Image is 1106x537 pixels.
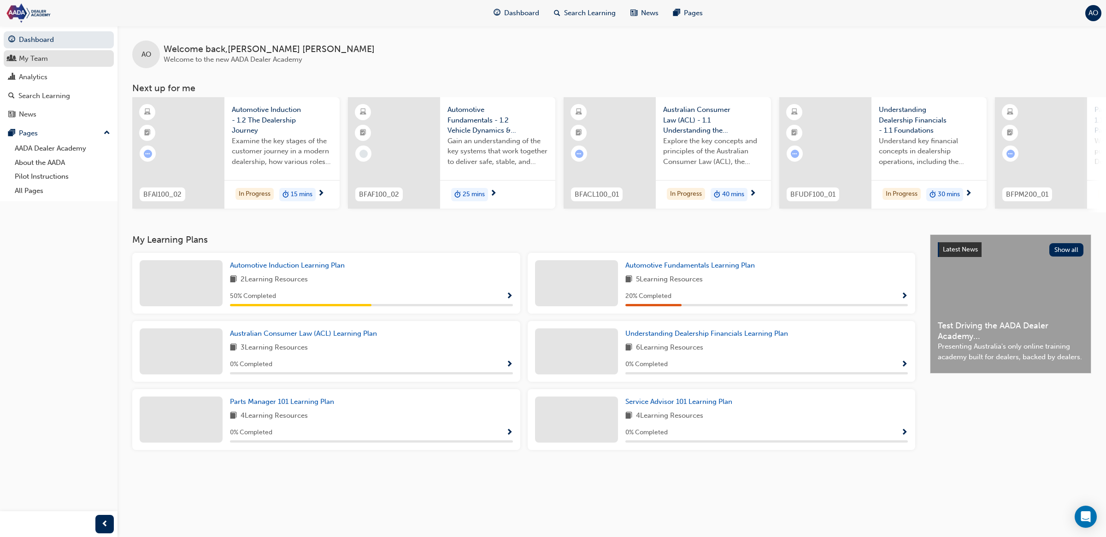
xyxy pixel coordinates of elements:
span: Show Progress [901,292,908,301]
span: next-icon [749,190,756,198]
a: guage-iconDashboard [486,4,547,23]
a: Parts Manager 101 Learning Plan [230,397,338,407]
div: Search Learning [18,91,70,101]
span: Show Progress [506,429,513,437]
a: BFAF100_02Automotive Fundamentals - 1.2 Vehicle Dynamics & Control SystemsGain an understanding o... [348,97,555,209]
h3: My Learning Plans [132,234,915,245]
button: Show Progress [901,427,908,438]
span: learningResourceType_ELEARNING-icon [1007,106,1013,118]
span: Understand key financial concepts in dealership operations, including the difference between gros... [879,136,979,167]
span: booktick-icon [1007,127,1013,139]
span: AO [1088,8,1098,18]
span: Latest News [943,245,978,253]
span: learningRecordVerb_ATTEMPT-icon [575,150,583,158]
span: Australian Consumer Law (ACL) Learning Plan [230,329,377,338]
span: Show Progress [901,429,908,437]
button: Show Progress [506,291,513,302]
span: chart-icon [8,73,15,82]
span: Welcome back , [PERSON_NAME] [PERSON_NAME] [164,44,375,55]
span: Presenting Australia's only online training academy built for dealers, backed by dealers. [938,341,1083,362]
span: BFACL100_01 [575,189,619,200]
span: learningRecordVerb_ATTEMPT-icon [144,150,152,158]
span: Automotive Induction - 1.2 The Dealership Journey [232,105,332,136]
span: Show Progress [506,361,513,369]
span: duration-icon [714,189,720,201]
span: BFAF100_02 [359,189,399,200]
span: guage-icon [494,7,500,19]
a: Automotive Fundamentals Learning Plan [625,260,759,271]
a: BFACL100_01Australian Consumer Law (ACL) - 1.1 Understanding the ACL, Consumer Guarantees & the R... [564,97,771,209]
span: book-icon [230,410,237,422]
span: duration-icon [454,189,461,201]
div: Open Intercom Messenger [1075,506,1097,528]
a: news-iconNews [623,4,666,23]
a: About the AADA [11,156,114,170]
span: pages-icon [8,129,15,138]
span: Automotive Fundamentals Learning Plan [625,261,755,269]
span: 3 Learning Resources [241,342,308,354]
span: 40 mins [722,189,744,200]
span: book-icon [625,342,632,354]
span: Service Advisor 101 Learning Plan [625,397,732,406]
a: BFUDF100_01Understanding Dealership Financials - 1.1 FoundationsUnderstand key financial concepts... [779,97,987,209]
span: guage-icon [8,36,15,44]
span: news-icon [8,111,15,119]
span: Understanding Dealership Financials - 1.1 Foundations [879,105,979,136]
span: 25 mins [463,189,485,200]
span: learningResourceType_ELEARNING-icon [576,106,582,118]
button: Show all [1049,243,1084,257]
a: Automotive Induction Learning Plan [230,260,348,271]
span: BFAI100_02 [143,189,182,200]
span: 20 % Completed [625,291,671,302]
span: Show Progress [901,361,908,369]
a: Analytics [4,69,114,86]
button: Pages [4,125,114,142]
a: search-iconSearch Learning [547,4,623,23]
span: up-icon [104,127,110,139]
span: people-icon [8,55,15,63]
span: learningRecordVerb_ATTEMPT-icon [1006,150,1015,158]
span: book-icon [230,342,237,354]
span: News [641,8,659,18]
a: Search Learning [4,88,114,105]
a: Service Advisor 101 Learning Plan [625,397,736,407]
div: Pages [19,128,38,139]
button: Show Progress [506,359,513,370]
span: Test Driving the AADA Dealer Academy... [938,321,1083,341]
span: 0 % Completed [230,427,272,438]
a: Latest NewsShow all [938,242,1083,257]
span: Gain an understanding of the key systems that work together to deliver safe, stable, and responsi... [447,136,548,167]
span: learningRecordVerb_ATTEMPT-icon [791,150,799,158]
span: BFUDF100_01 [790,189,835,200]
a: Understanding Dealership Financials Learning Plan [625,328,792,339]
span: Australian Consumer Law (ACL) - 1.1 Understanding the ACL, Consumer Guarantees & the Role of Deal... [663,105,764,136]
span: Understanding Dealership Financials Learning Plan [625,329,788,338]
span: pages-icon [673,7,680,19]
a: Trak [5,3,111,23]
span: book-icon [625,274,632,286]
button: Show Progress [901,291,908,302]
span: Search Learning [564,8,616,18]
div: In Progress [667,188,705,200]
button: AO [1085,5,1101,21]
span: search-icon [554,7,560,19]
a: All Pages [11,184,114,198]
div: My Team [19,53,48,64]
button: DashboardMy TeamAnalyticsSearch LearningNews [4,29,114,125]
span: 0 % Completed [625,427,668,438]
a: AADA Dealer Academy [11,141,114,156]
span: duration-icon [930,189,936,201]
span: Automotive Fundamentals - 1.2 Vehicle Dynamics & Control Systems [447,105,548,136]
span: 30 mins [938,189,960,200]
span: book-icon [625,410,632,422]
span: prev-icon [101,519,108,530]
span: learningResourceType_ELEARNING-icon [791,106,798,118]
a: My Team [4,50,114,67]
a: pages-iconPages [666,4,710,23]
span: news-icon [630,7,637,19]
h3: Next up for me [118,83,1106,93]
a: News [4,106,114,123]
a: Latest NewsShow allTest Driving the AADA Dealer Academy...Presenting Australia's only online trai... [930,234,1091,374]
span: Examine the key stages of the customer journey in a modern dealership, how various roles and depa... [232,136,332,167]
